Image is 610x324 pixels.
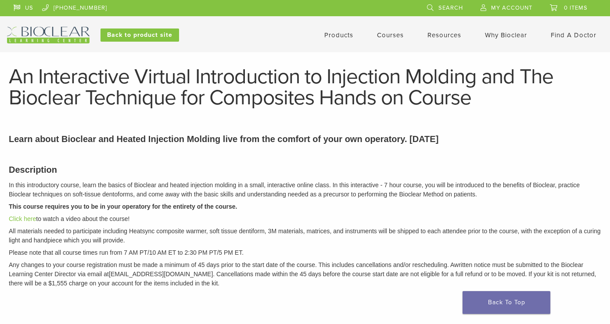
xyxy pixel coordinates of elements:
a: Back to product site [100,28,179,42]
a: Click here [9,215,36,222]
a: Find A Doctor [551,31,596,39]
a: Why Bioclear [485,31,527,39]
span: My Account [491,4,532,11]
h3: Description [9,163,601,176]
a: Back To Top [463,291,550,314]
span: 0 items [564,4,588,11]
span: Any changes to your course registration must be made a minimum of 45 days prior to the start date... [9,261,454,268]
p: In this introductory course, learn the basics of Bioclear and heated injection molding in a small... [9,181,601,199]
p: Learn about Bioclear and Heated Injection Molding live from the comfort of your own operatory. [D... [9,132,601,146]
p: All materials needed to participate including Heatsync composite warmer, soft tissue dentiform, 3... [9,227,601,245]
em: written notice must be submitted to the Bioclear Learning Center Director via email at [EMAIL_ADD... [9,261,596,287]
a: Courses [377,31,404,39]
span: Search [438,4,463,11]
a: Resources [427,31,461,39]
a: Products [324,31,353,39]
strong: This course requires you to be in your operatory for the entirety of the course. [9,203,237,210]
img: Bioclear [7,27,90,43]
p: Please note that all course times run from 7 AM PT/10 AM ET to 2:30 PM PT/5 PM ET. [9,248,601,257]
h1: An Interactive Virtual Introduction to Injection Molding and The Bioclear Technique for Composite... [9,66,601,108]
p: to watch a video about the course! [9,214,601,224]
